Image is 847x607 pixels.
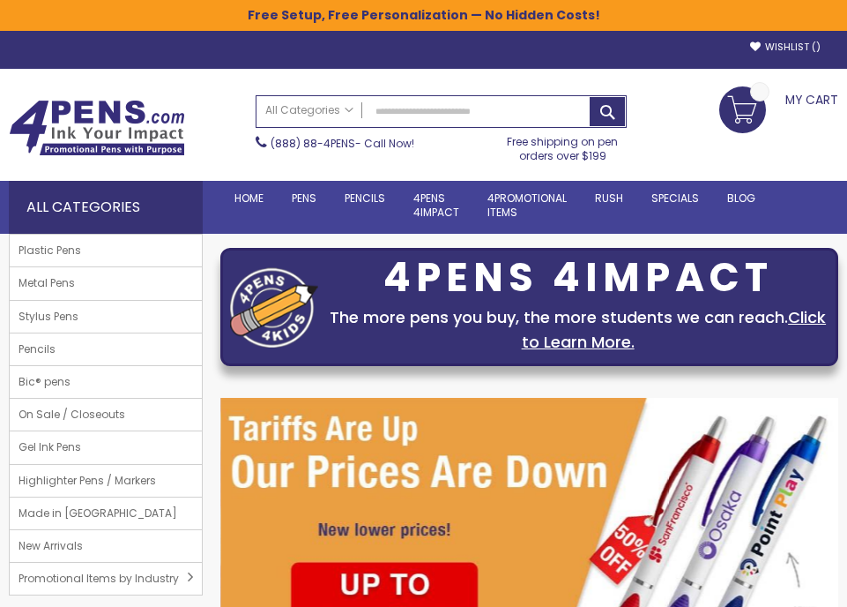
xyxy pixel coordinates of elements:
a: Home [220,181,278,216]
a: 4PROMOTIONALITEMS [473,181,581,230]
a: Gel Ink Pens [10,431,202,463]
a: Rush [581,181,637,216]
div: 4PENS 4IMPACT [327,259,828,296]
a: Blog [713,181,769,216]
div: Free shipping on pen orders over $199 [499,128,627,163]
a: Highlighter Pens / Markers [10,465,202,497]
span: 4Pens 4impact [413,191,459,220]
img: four_pen_logo.png [230,267,318,348]
span: All Categories [265,103,353,117]
span: Gel Ink Pens [10,431,90,463]
a: On Sale / Closeouts [10,399,202,431]
a: Stylus Pens [10,301,202,333]
span: Metal Pens [10,267,84,299]
span: Promotional Items by Industry [10,563,188,595]
div: The more pens you buy, the more students we can reach. [327,305,828,355]
a: All Categories [256,96,362,125]
a: Plastic Pens [10,235,202,266]
span: Rush [595,191,623,206]
a: Promotional Items by Industry [10,563,202,595]
span: Made in [GEOGRAPHIC_DATA] [10,498,186,529]
span: Pencils [345,191,385,206]
span: Blog [727,191,755,206]
a: 4Pens4impact [399,181,473,230]
span: - Call Now! [271,136,414,151]
a: Specials [637,181,713,216]
a: Pencils [331,181,399,216]
div: All Categories [9,181,203,234]
a: Pencils [10,333,202,365]
span: Plastic Pens [10,235,90,266]
span: 4PROMOTIONAL ITEMS [487,191,567,220]
span: Pencils [10,333,64,365]
a: Bic® pens [10,366,202,398]
span: Home [234,191,264,206]
span: Pens [292,191,316,206]
span: Bic® pens [10,366,79,398]
a: New Arrivals [10,530,202,562]
a: (888) 88-4PENS [271,136,355,151]
span: On Sale / Closeouts [10,399,134,431]
a: Wishlist [750,41,821,54]
a: Made in [GEOGRAPHIC_DATA] [10,498,202,529]
span: Highlighter Pens / Markers [10,465,165,497]
span: Specials [651,191,699,206]
a: Pens [278,181,331,216]
a: Metal Pens [10,267,202,299]
span: Stylus Pens [10,301,87,333]
img: 4Pens Custom Pens and Promotional Products [9,100,185,156]
span: New Arrivals [10,530,92,562]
